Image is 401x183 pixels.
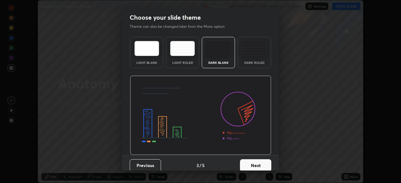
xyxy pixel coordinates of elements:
h4: 3 [196,162,199,169]
div: Light Ruled [170,61,195,64]
h2: Choose your slide theme [130,13,201,22]
div: Light Blank [134,61,159,64]
h4: 5 [202,162,205,169]
img: darkThemeBanner.d06ce4a2.svg [130,76,271,155]
img: darkRuledTheme.de295e13.svg [242,41,267,56]
button: Next [240,159,271,172]
img: lightRuledTheme.5fabf969.svg [170,41,195,56]
button: Previous [130,159,161,172]
h4: / [200,162,201,169]
div: Dark Blank [206,61,231,64]
div: Dark Ruled [242,61,267,64]
img: lightTheme.e5ed3b09.svg [134,41,159,56]
p: Theme can also be changed later from the More option [130,24,231,29]
img: darkTheme.f0cc69e5.svg [206,41,231,56]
